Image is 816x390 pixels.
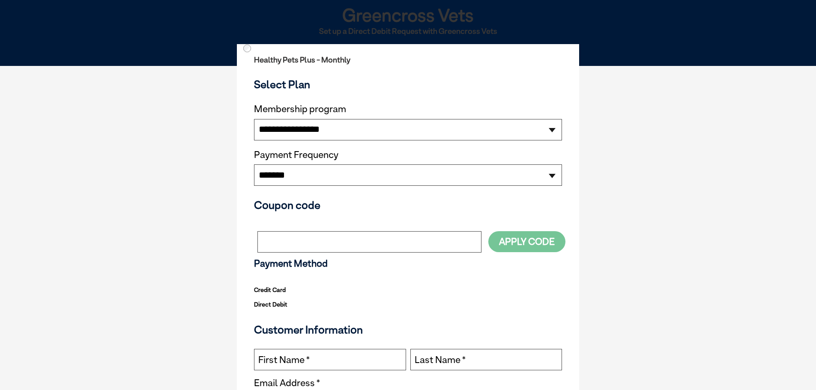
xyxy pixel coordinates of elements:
label: First Name * [258,354,310,366]
input: Direct Debit [243,45,251,52]
button: Apply Code [488,231,565,252]
h3: Payment Method [254,258,562,269]
h2: Set up a Direct Debit Request with Greencross Vets [240,27,576,36]
label: Email Address * [254,378,320,388]
label: Last Name * [415,354,466,366]
label: Payment Frequency [254,149,338,161]
label: Membership program [254,104,562,115]
h3: Customer Information [254,323,562,336]
label: Credit Card [254,284,286,295]
h3: Select Plan [254,78,562,91]
label: Direct Debit [254,299,287,310]
h2: Healthy Pets Plus - Monthly [254,56,562,64]
h3: Coupon code [254,199,562,211]
h1: Greencross Vets [240,5,576,24]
